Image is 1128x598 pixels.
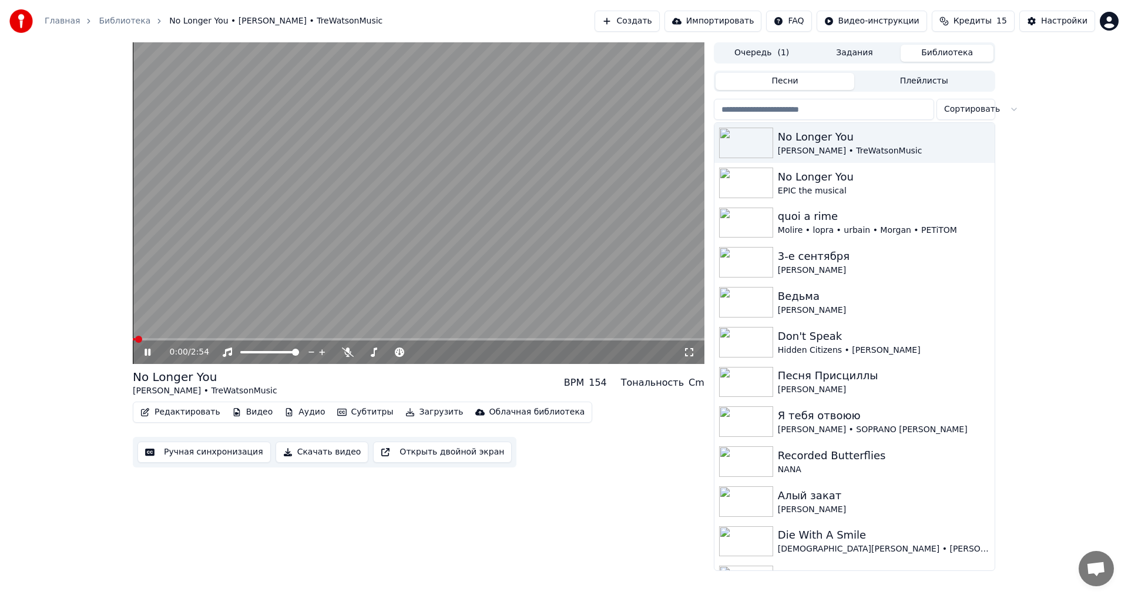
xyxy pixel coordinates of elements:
button: Песни [716,73,855,90]
div: NANA [778,464,990,476]
button: Задания [808,45,901,62]
div: [DEMOGRAPHIC_DATA][PERSON_NAME] • [PERSON_NAME] [778,543,990,555]
button: Кредиты15 [932,11,1015,32]
img: youka [9,9,33,33]
button: Импортировать [664,11,762,32]
span: ( 1 ) [777,47,789,59]
div: [PERSON_NAME] [778,265,990,276]
a: Библиотека [99,15,150,27]
button: Скачать видео [276,442,369,463]
div: BPM [564,376,584,390]
button: Плейлисты [854,73,993,90]
div: Настройки [1041,15,1087,27]
span: No Longer You • [PERSON_NAME] • TreWatsonMusic [169,15,382,27]
div: Песня Присциллы [778,368,990,384]
button: Ручная синхронизация [137,442,271,463]
div: 154 [589,376,607,390]
span: 2:54 [191,346,209,358]
button: Настройки [1019,11,1095,32]
div: Don't Speak [778,328,990,345]
button: Видео-инструкции [817,11,927,32]
div: No Longer You [778,129,990,145]
div: EPIC the musical [778,185,990,197]
div: quoi a rime [778,208,990,225]
div: No Longer You [133,369,277,385]
a: Главная [45,15,80,27]
div: No Longer You [778,169,990,185]
div: Тональность [621,376,684,390]
span: Сортировать [944,103,1000,115]
span: 0:00 [170,346,188,358]
div: Алло [778,567,990,583]
div: [PERSON_NAME] [778,384,990,396]
div: [PERSON_NAME] • SOPRANO [PERSON_NAME] [778,424,990,436]
div: [PERSON_NAME] • TreWatsonMusic [778,145,990,157]
span: 15 [996,15,1007,27]
div: Molire • lopra • urbain • Morgan • PETiTOM [778,225,990,236]
button: FAQ [766,11,811,32]
div: Облачная библиотека [489,406,585,418]
div: Die With A Smile [778,527,990,543]
div: Recorded Butterflies [778,447,990,464]
div: Открытый чат [1079,551,1114,586]
button: Видео [227,404,278,420]
button: Открыть двойной экран [373,442,512,463]
button: Аудио [280,404,330,420]
button: Редактировать [136,404,225,420]
button: Загрузить [401,404,468,420]
div: [PERSON_NAME] [778,504,990,516]
div: / [170,346,198,358]
div: Cm [689,376,704,390]
button: Библиотека [901,45,993,62]
nav: breadcrumb [45,15,382,27]
span: Кредиты [954,15,992,27]
button: Субтитры [333,404,398,420]
button: Создать [595,11,659,32]
div: 3-е сентября [778,248,990,265]
button: Очередь [716,45,808,62]
div: [PERSON_NAME] • TreWatsonMusic [133,385,277,397]
div: [PERSON_NAME] [778,305,990,316]
div: Я тебя отвоюю [778,407,990,424]
div: Ведьма [778,288,990,305]
div: Алый закат [778,487,990,504]
div: Hidden Citizens • [PERSON_NAME] [778,345,990,356]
